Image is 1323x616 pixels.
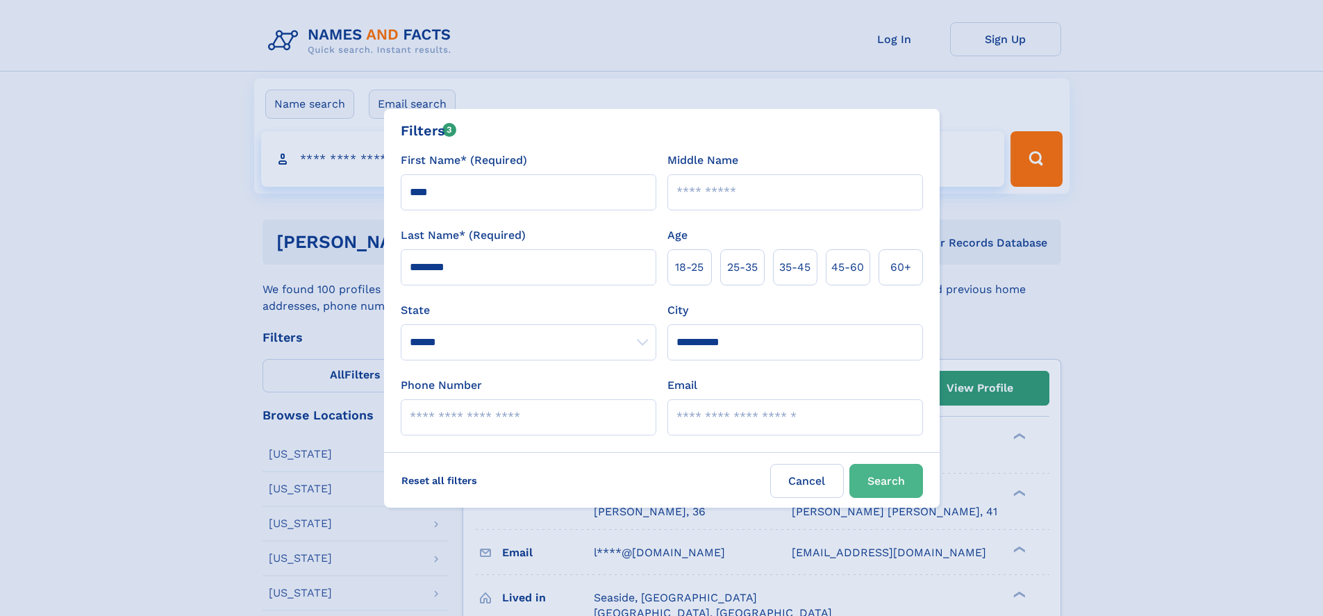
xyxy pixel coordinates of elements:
label: Age [667,227,688,244]
span: 35‑45 [779,259,810,276]
label: Last Name* (Required) [401,227,526,244]
label: State [401,302,656,319]
div: Filters [401,120,457,141]
span: 25‑35 [727,259,758,276]
label: Cancel [770,464,844,498]
span: 60+ [890,259,911,276]
span: 45‑60 [831,259,864,276]
label: Phone Number [401,377,482,394]
label: Reset all filters [392,464,486,497]
label: City [667,302,688,319]
button: Search [849,464,923,498]
span: 18‑25 [675,259,704,276]
label: Middle Name [667,152,738,169]
label: First Name* (Required) [401,152,527,169]
label: Email [667,377,697,394]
